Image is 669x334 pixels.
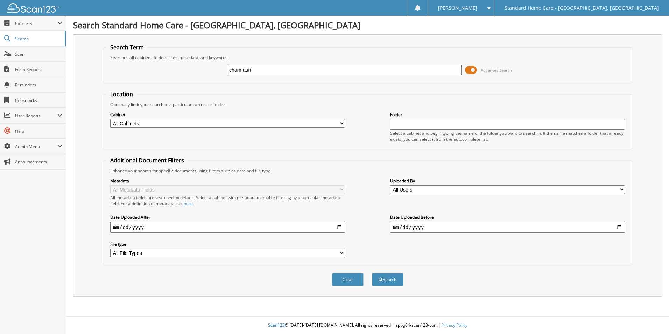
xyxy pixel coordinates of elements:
[15,159,62,165] span: Announcements
[390,214,625,220] label: Date Uploaded Before
[634,300,669,334] iframe: Chat Widget
[15,36,61,42] span: Search
[110,195,345,207] div: All metadata fields are searched by default. Select a cabinet with metadata to enable filtering b...
[66,317,669,334] div: © [DATE]-[DATE] [DOMAIN_NAME]. All rights reserved | appg04-scan123-com |
[390,222,625,233] input: end
[441,322,467,328] a: Privacy Policy
[15,144,57,149] span: Admin Menu
[7,3,59,13] img: scan123-logo-white.svg
[110,214,345,220] label: Date Uploaded After
[15,51,62,57] span: Scan
[15,20,57,26] span: Cabinets
[73,19,662,31] h1: Search Standard Home Care - [GEOGRAPHIC_DATA], [GEOGRAPHIC_DATA]
[107,55,628,61] div: Searches all cabinets, folders, files, metadata, and keywords
[107,168,628,174] div: Enhance your search for specific documents using filters such as date and file type.
[110,241,345,247] label: File type
[505,6,659,10] span: Standard Home Care - [GEOGRAPHIC_DATA], [GEOGRAPHIC_DATA]
[15,97,62,103] span: Bookmarks
[110,112,345,118] label: Cabinet
[332,273,364,286] button: Clear
[107,156,188,164] legend: Additional Document Filters
[15,82,62,88] span: Reminders
[110,222,345,233] input: start
[15,113,57,119] span: User Reports
[268,322,285,328] span: Scan123
[390,178,625,184] label: Uploaded By
[481,68,512,73] span: Advanced Search
[107,90,136,98] legend: Location
[438,6,477,10] span: [PERSON_NAME]
[15,128,62,134] span: Help
[184,201,193,207] a: here
[15,67,62,72] span: Form Request
[372,273,403,286] button: Search
[390,130,625,142] div: Select a cabinet and begin typing the name of the folder you want to search in. If the name match...
[390,112,625,118] label: Folder
[110,178,345,184] label: Metadata
[107,43,147,51] legend: Search Term
[107,102,628,107] div: Optionally limit your search to a particular cabinet or folder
